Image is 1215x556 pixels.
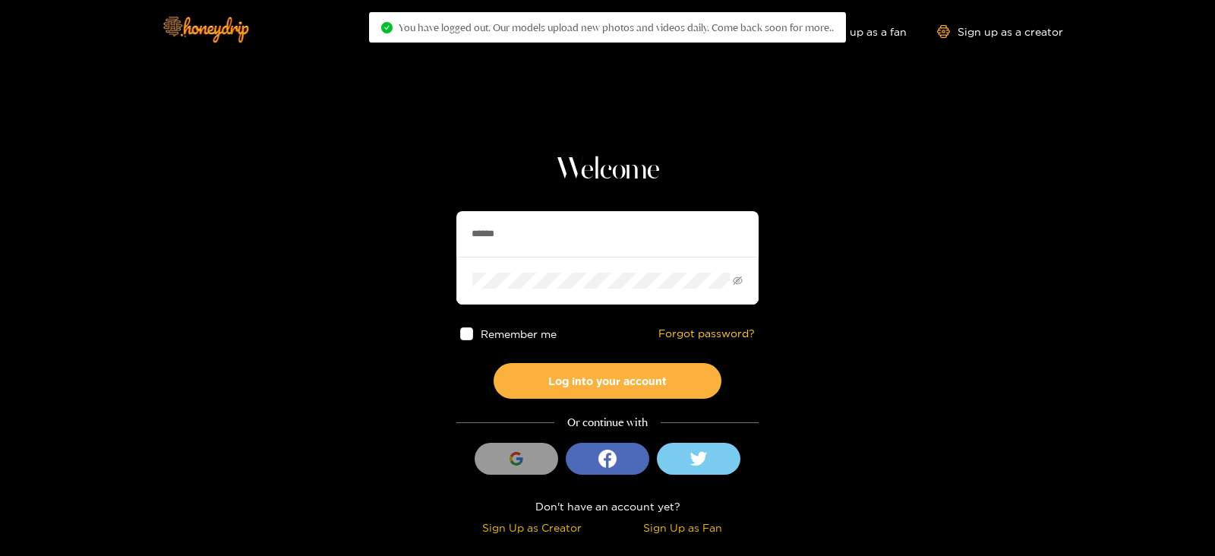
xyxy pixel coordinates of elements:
span: You have logged out. Our models upload new photos and videos daily. Come back soon for more.. [399,21,834,33]
h1: Welcome [456,152,759,188]
div: Sign Up as Creator [460,519,604,536]
button: Log into your account [494,363,721,399]
div: Or continue with [456,414,759,431]
span: check-circle [381,22,393,33]
a: Sign up as a creator [937,25,1063,38]
div: Sign Up as Fan [611,519,755,536]
span: Remember me [481,328,557,340]
span: eye-invisible [733,276,743,286]
div: Don't have an account yet? [456,498,759,515]
a: Sign up as a fan [803,25,907,38]
a: Forgot password? [658,327,755,340]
